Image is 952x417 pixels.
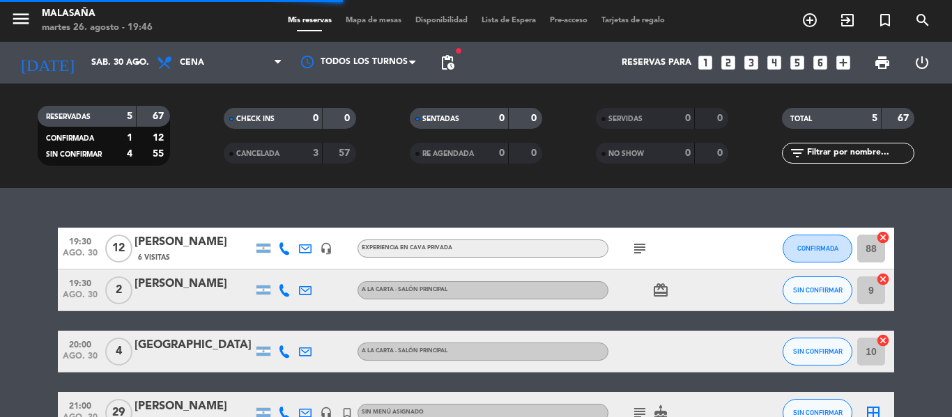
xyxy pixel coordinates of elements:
strong: 0 [499,148,505,158]
span: Tarjetas de regalo [594,17,672,24]
div: [PERSON_NAME] [135,275,253,293]
strong: 0 [531,148,539,158]
span: Experiencia en Cava Privada [362,245,452,251]
i: looks_4 [765,54,783,72]
strong: 0 [499,113,505,123]
i: cancel [876,230,890,244]
span: A LA CARTA - Salón Principal [362,287,447,292]
i: cancel [876,333,890,347]
button: CONFIRMADA [783,235,852,262]
i: card_giftcard [652,282,669,299]
span: SERVIDAS [608,116,643,123]
span: TOTAL [790,116,812,123]
i: headset_mic [320,242,332,255]
span: ago. 30 [63,290,98,306]
span: NO SHOW [608,150,644,157]
strong: 0 [313,113,318,123]
button: menu [10,8,31,34]
span: 6 Visitas [138,252,170,263]
span: 19:30 [63,233,98,249]
span: 20:00 [63,336,98,352]
strong: 55 [153,149,167,159]
i: turned_in_not [877,12,893,29]
i: arrow_drop_down [130,54,146,71]
i: cancel [876,272,890,286]
span: Mapa de mesas [339,17,408,24]
span: SIN CONFIRMAR [793,286,843,294]
div: [PERSON_NAME] [135,398,253,416]
span: RESERVADAS [46,113,91,120]
span: SIN CONFIRMAR [46,151,102,158]
span: CONFIRMADA [46,135,94,142]
div: [GEOGRAPHIC_DATA] [135,336,253,354]
div: [PERSON_NAME] [135,233,253,251]
span: 4 [105,338,132,365]
strong: 4 [127,149,132,159]
strong: 12 [153,133,167,143]
i: looks_two [719,54,737,72]
i: looks_5 [788,54,806,72]
i: power_settings_new [914,54,930,71]
span: fiber_manual_record [454,47,463,55]
strong: 67 [898,113,912,123]
strong: 0 [344,113,353,123]
span: Lista de Espera [475,17,543,24]
strong: 57 [339,148,353,158]
i: add_box [834,54,852,72]
span: SIN CONFIRMAR [793,347,843,355]
i: search [914,12,931,29]
strong: 0 [531,113,539,123]
strong: 0 [685,148,691,158]
strong: 5 [872,113,877,123]
span: Disponibilidad [408,17,475,24]
span: Pre-acceso [543,17,594,24]
span: CANCELADA [236,150,279,157]
span: Cena [180,58,204,68]
span: CONFIRMADA [797,244,838,252]
span: CHECK INS [236,116,275,123]
strong: 0 [685,113,691,123]
i: looks_3 [742,54,760,72]
span: ago. 30 [63,249,98,265]
span: print [874,54,891,71]
button: SIN CONFIRMAR [783,338,852,365]
span: RE AGENDADA [422,150,474,157]
i: looks_6 [811,54,829,72]
strong: 67 [153,111,167,121]
strong: 3 [313,148,318,158]
i: add_circle_outline [801,12,818,29]
strong: 1 [127,133,132,143]
span: SENTADAS [422,116,459,123]
input: Filtrar por nombre... [806,145,914,161]
i: subject [631,240,648,257]
span: Mis reservas [281,17,339,24]
strong: 5 [127,111,132,121]
span: Reservas para [622,58,691,68]
span: pending_actions [439,54,456,71]
span: 2 [105,276,132,304]
strong: 0 [717,113,725,123]
i: looks_one [696,54,714,72]
strong: 0 [717,148,725,158]
span: 21:00 [63,397,98,413]
i: menu [10,8,31,29]
span: SIN CONFIRMAR [793,409,843,416]
span: 19:30 [63,274,98,290]
div: Malasaña [42,7,153,21]
span: Sin menú asignado [362,409,424,415]
span: A LA CARTA - Salón Principal [362,348,447,354]
span: ago. 30 [63,352,98,368]
i: [DATE] [10,47,84,78]
button: SIN CONFIRMAR [783,276,852,304]
i: filter_list [789,145,806,162]
div: LOG OUT [902,42,942,84]
span: 12 [105,235,132,262]
div: martes 26. agosto - 19:46 [42,21,153,35]
i: exit_to_app [839,12,856,29]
